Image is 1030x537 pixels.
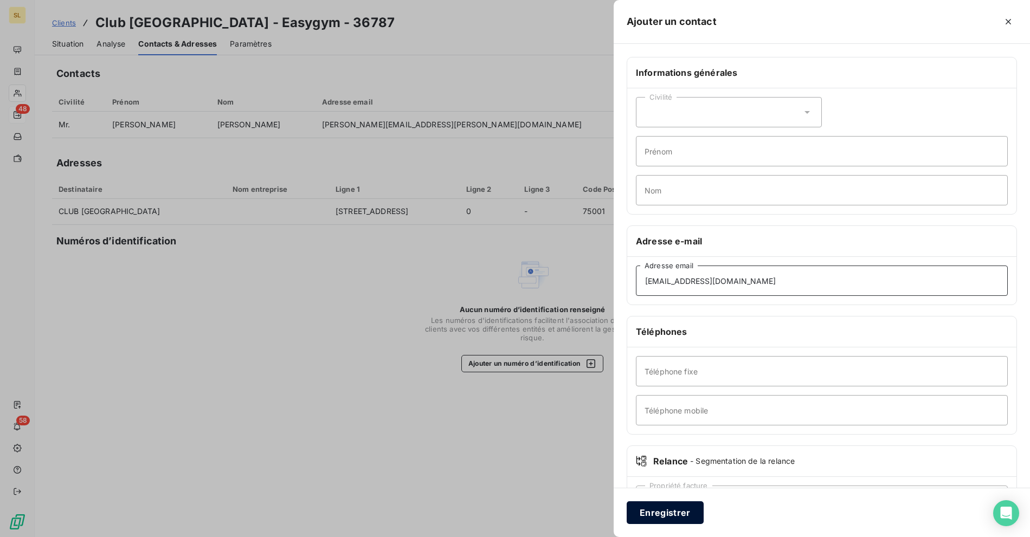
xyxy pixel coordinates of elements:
span: - Segmentation de la relance [690,456,795,467]
h6: Adresse e-mail [636,235,1008,248]
button: Enregistrer [627,501,704,524]
input: placeholder [636,136,1008,166]
input: placeholder [636,356,1008,386]
input: placeholder [636,175,1008,205]
div: Open Intercom Messenger [993,500,1019,526]
h6: Informations générales [636,66,1008,79]
h5: Ajouter un contact [627,14,717,29]
input: placeholder [636,395,1008,425]
div: Relance [636,455,1008,468]
h6: Téléphones [636,325,1008,338]
input: placeholder [636,266,1008,296]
